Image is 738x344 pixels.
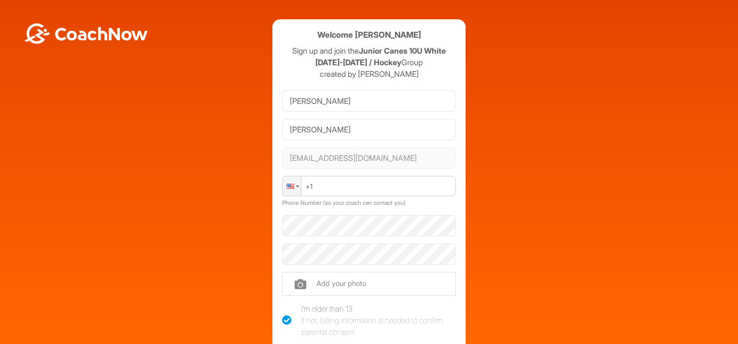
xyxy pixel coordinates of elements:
[301,303,456,338] div: I'm older than 13
[283,176,301,196] div: United States: + 1
[282,199,406,206] label: Phone Number (so your coach can contact you)
[23,23,149,44] img: BwLJSsUCoWCh5upNqxVrqldRgqLPVwmV24tXu5FoVAoFEpwwqQ3VIfuoInZCoVCoTD4vwADAC3ZFMkVEQFDAAAAAElFTkSuQmCC
[282,119,456,140] input: Last Name
[282,90,456,112] input: First Name
[317,29,421,41] h4: Welcome [PERSON_NAME]
[282,176,456,196] input: Phone Number
[301,315,456,338] div: If not, billing information is needed to confirm parental consent.
[282,68,456,80] p: created by [PERSON_NAME]
[315,46,446,67] strong: Junior Canes 10U White [DATE]-[DATE] / Hockey
[282,147,456,169] input: Email
[282,45,456,68] p: Sign up and join the Group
